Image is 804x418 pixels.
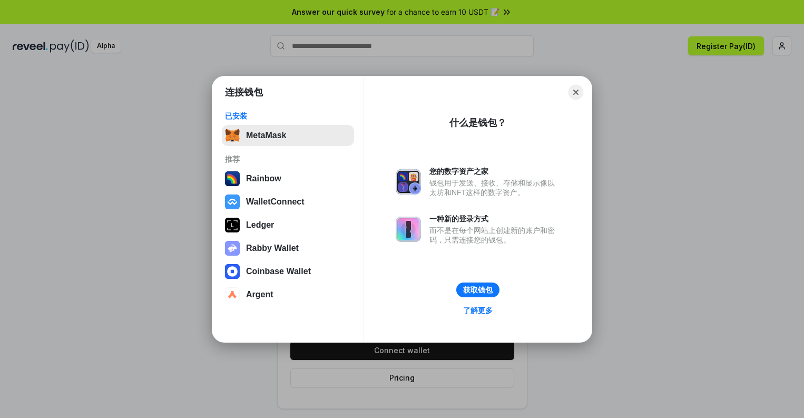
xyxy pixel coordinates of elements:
button: Argent [222,284,354,305]
img: svg+xml,%3Csvg%20xmlns%3D%22http%3A%2F%2Fwww.w3.org%2F2000%2Fsvg%22%20fill%3D%22none%22%20viewBox... [396,217,421,242]
button: MetaMask [222,125,354,146]
div: 已安装 [225,111,351,121]
img: svg+xml,%3Csvg%20width%3D%22120%22%20height%3D%22120%22%20viewBox%3D%220%200%20120%20120%22%20fil... [225,171,240,186]
img: svg+xml,%3Csvg%20width%3D%2228%22%20height%3D%2228%22%20viewBox%3D%220%200%2028%2028%22%20fill%3D... [225,287,240,302]
div: 获取钱包 [463,285,493,295]
div: Argent [246,290,273,299]
h1: 连接钱包 [225,86,263,99]
img: svg+xml,%3Csvg%20width%3D%2228%22%20height%3D%2228%22%20viewBox%3D%220%200%2028%2028%22%20fill%3D... [225,195,240,209]
img: svg+xml,%3Csvg%20xmlns%3D%22http%3A%2F%2Fwww.w3.org%2F2000%2Fsvg%22%20fill%3D%22none%22%20viewBox... [225,241,240,256]
button: Coinbase Wallet [222,261,354,282]
div: Ledger [246,220,274,230]
div: 了解更多 [463,306,493,315]
a: 了解更多 [457,304,499,317]
button: 获取钱包 [456,283,499,297]
div: 一种新的登录方式 [429,214,560,223]
button: WalletConnect [222,191,354,212]
button: Ledger [222,215,354,236]
div: Rabby Wallet [246,244,299,253]
div: 而不是在每个网站上创建新的账户和密码，只需连接您的钱包。 [429,226,560,245]
div: 钱包用于发送、接收、存储和显示像以太坊和NFT这样的数字资产。 [429,178,560,197]
button: Close [568,85,583,100]
div: MetaMask [246,131,286,140]
div: Rainbow [246,174,281,183]
button: Rabby Wallet [222,238,354,259]
div: 您的数字资产之家 [429,167,560,176]
div: WalletConnect [246,197,305,207]
img: svg+xml,%3Csvg%20xmlns%3D%22http%3A%2F%2Fwww.w3.org%2F2000%2Fsvg%22%20fill%3D%22none%22%20viewBox... [396,169,421,195]
img: svg+xml,%3Csvg%20fill%3D%22none%22%20height%3D%2233%22%20viewBox%3D%220%200%2035%2033%22%20width%... [225,128,240,143]
img: svg+xml,%3Csvg%20width%3D%2228%22%20height%3D%2228%22%20viewBox%3D%220%200%2028%2028%22%20fill%3D... [225,264,240,279]
img: svg+xml,%3Csvg%20xmlns%3D%22http%3A%2F%2Fwww.w3.org%2F2000%2Fsvg%22%20width%3D%2228%22%20height%3... [225,218,240,232]
div: Coinbase Wallet [246,267,311,276]
div: 什么是钱包？ [449,116,506,129]
button: Rainbow [222,168,354,189]
div: 推荐 [225,154,351,164]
